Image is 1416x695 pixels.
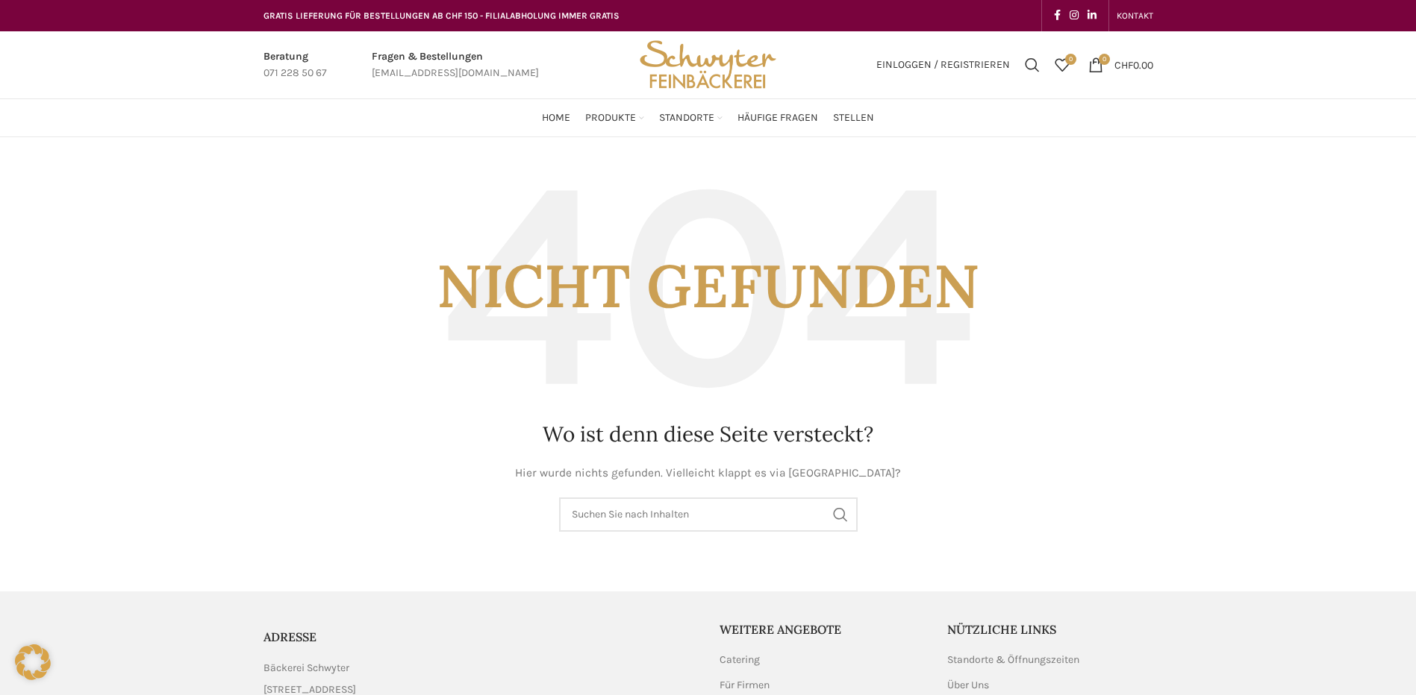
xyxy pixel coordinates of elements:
span: Häufige Fragen [737,111,818,125]
a: Produkte [585,103,644,133]
a: Linkedin social link [1083,5,1101,26]
a: Catering [720,652,761,667]
input: Suchen [559,497,858,532]
a: Facebook social link [1049,5,1065,26]
h1: Wo ist denn diese Seite versteckt? [263,420,1153,449]
div: Main navigation [256,103,1161,133]
span: Home [542,111,570,125]
div: Secondary navigation [1109,1,1161,31]
a: Instagram social link [1065,5,1083,26]
span: KONTAKT [1117,10,1153,21]
span: GRATIS LIEFERUNG FÜR BESTELLUNGEN AB CHF 150 - FILIALABHOLUNG IMMER GRATIS [263,10,620,21]
span: Einloggen / Registrieren [876,60,1010,70]
bdi: 0.00 [1114,58,1153,71]
a: Site logo [634,57,781,70]
div: Meine Wunschliste [1047,50,1077,80]
img: Bäckerei Schwyter [634,31,781,98]
a: Einloggen / Registrieren [869,50,1017,80]
a: Infobox link [372,48,539,82]
a: Über Uns [947,678,991,693]
span: ADRESSE [263,629,316,644]
span: Bäckerei Schwyter [263,660,349,676]
a: KONTAKT [1117,1,1153,31]
a: Suchen [1017,50,1047,80]
p: Hier wurde nichts gefunden. Vielleicht klappt es via [GEOGRAPHIC_DATA]? [263,464,1153,482]
a: Stellen [833,103,874,133]
h5: Weitere Angebote [720,621,926,638]
span: Standorte [659,111,714,125]
a: Standorte [659,103,723,133]
a: Häufige Fragen [737,103,818,133]
a: 0 CHF0.00 [1081,50,1161,80]
a: Infobox link [263,48,327,82]
a: Für Firmen [720,678,771,693]
a: 0 [1047,50,1077,80]
a: Home [542,103,570,133]
a: Standorte & Öffnungszeiten [947,652,1081,667]
span: 0 [1099,54,1110,65]
span: Produkte [585,111,636,125]
span: CHF [1114,58,1133,71]
span: 0 [1065,54,1076,65]
h3: Nicht gefunden [263,167,1153,405]
h5: Nützliche Links [947,621,1153,638]
span: Stellen [833,111,874,125]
